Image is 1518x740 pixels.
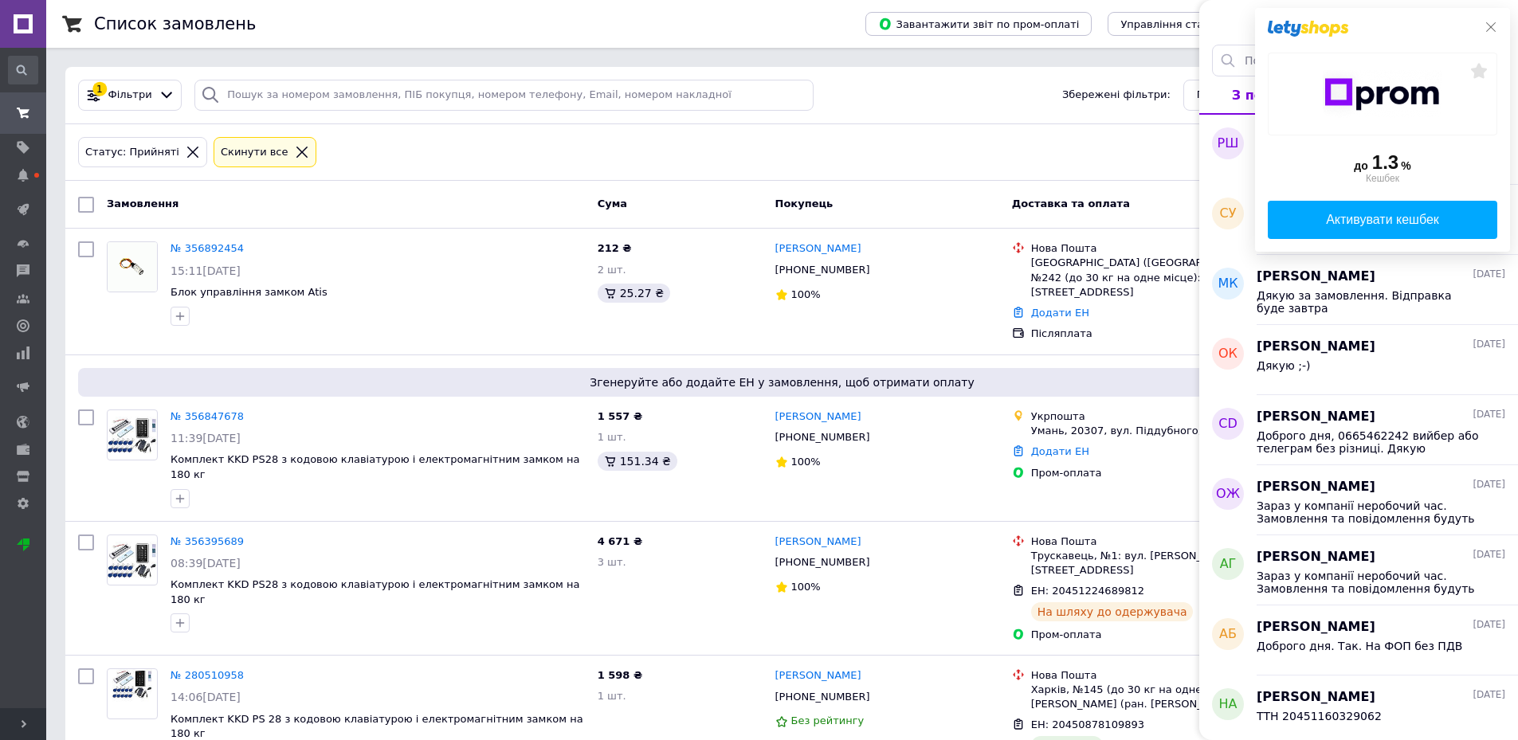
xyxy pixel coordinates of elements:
span: 1 598 ₴ [598,669,642,681]
a: [PERSON_NAME] [775,534,861,550]
div: Умань, 20307, вул. Піддубного, 25 [1031,424,1284,438]
span: [PERSON_NAME] [1257,548,1375,566]
div: Статус: Прийняті [82,144,182,161]
a: № 280510958 [171,669,244,681]
input: Пошук за номером замовлення, ПІБ покупця, номером телефону, Email, номером накладної [194,80,813,111]
span: 3 шт. [598,556,626,568]
span: Без рейтингу [791,715,865,726]
span: ТТН 20451160329062 [1257,710,1382,722]
a: Комплект KKD PS 28 з кодовою клавіатурою і електромагнітним замком на 180 кг [171,713,583,740]
button: СУ[PERSON_NAME][DATE][URL][DOMAIN_NAME] [1199,185,1518,255]
span: ОК [1218,345,1238,363]
div: 1 [92,82,107,96]
div: Харків, №145 (до 30 кг на одне місце): просп. [PERSON_NAME] (ран. [PERSON_NAME]), 199 [1031,683,1284,711]
button: РШ[PERSON_NAME]15:07Доброго дня. Чи можна додатково замовити ключ-брелок до комплекту 30 - шт і я... [1199,115,1518,185]
span: МК [1218,275,1238,293]
span: ОЖ [1216,485,1240,503]
span: [PERSON_NAME] [1257,618,1375,636]
a: Блок управління замком Atis [171,286,328,298]
a: Фото товару [107,668,158,719]
span: Управління статусами [1120,18,1242,30]
a: [PERSON_NAME] [775,409,861,425]
span: Дякую за замовлення. Відправка буде завтра [1257,289,1483,315]
button: МК[PERSON_NAME][DATE]Дякую за замовлення. Відправка буде завтра [1199,255,1518,325]
span: 2 шт. [598,264,626,276]
button: З покупцями2 [1199,76,1358,115]
span: Cума [598,198,627,209]
span: 100% [791,581,821,593]
img: Фото товару [108,542,157,578]
span: 100% [791,456,821,468]
span: 1 шт. [598,431,626,443]
span: Завантажити звіт по пром-оплаті [878,17,1079,31]
button: СD[PERSON_NAME][DATE]Доброго дня, 0665462242 вийбер або телеграм без різниці. Дякую [1199,395,1518,465]
span: Зараз у компанії неробочий час. Замовлення та повідомлення будуть оброблені з 09:00 найближчого р... [1257,570,1483,595]
span: 11:39[DATE] [171,432,241,444]
span: Замовлення [107,198,178,209]
div: Укрпошта [1031,409,1284,424]
span: Фільтри [108,88,152,103]
span: Згенеруйте або додайте ЕН у замовлення, щоб отримати оплату [84,374,1480,390]
span: [DATE] [1473,548,1505,562]
div: На шляху до одержувача [1031,602,1194,621]
span: [DATE] [1473,618,1505,632]
span: [DATE] [1473,268,1505,281]
span: 14:06[DATE] [171,691,241,703]
div: [GEOGRAPHIC_DATA] ([GEOGRAPHIC_DATA].), №242 (до 30 кг на одне місце): вул. [STREET_ADDRESS] [1031,256,1284,300]
button: Активні чати [1244,13,1473,33]
span: НА [1219,695,1238,714]
a: № 356395689 [171,535,244,547]
span: [PERSON_NAME] [1257,408,1375,426]
div: Cкинути все [218,144,292,161]
span: СD [1218,415,1238,433]
a: Додати ЕН [1031,445,1089,457]
span: [DATE] [1473,338,1505,351]
div: Нова Пошта [1031,241,1284,256]
span: [PHONE_NUMBER] [775,431,870,443]
span: Доброго дня. Так. На ФОП без ПДВ [1257,640,1462,652]
span: [PERSON_NAME] [1257,338,1375,356]
span: 15:11[DATE] [171,264,241,277]
a: Додати ЕН [1031,307,1089,319]
span: Доставка та оплата [1012,198,1130,209]
a: Фото товару [107,409,158,460]
span: [DATE] [1473,408,1505,421]
span: СУ [1220,205,1237,223]
div: Нова Пошта [1031,534,1284,549]
a: № 356847678 [171,410,244,422]
span: Збережені фільтри: [1062,88,1171,103]
span: 100% [791,288,821,300]
span: 4 671 ₴ [598,535,642,547]
div: 25.27 ₴ [598,284,670,303]
span: [DATE] [1473,478,1505,491]
span: 08:39[DATE] [171,557,241,570]
img: Фото товару [112,669,152,718]
span: [DATE] [1473,688,1505,702]
span: АБ [1219,625,1237,644]
span: РШ [1218,135,1239,153]
div: 151.34 ₴ [598,452,677,471]
button: АГ[PERSON_NAME][DATE]Зараз у компанії неробочий час. Замовлення та повідомлення будуть оброблені ... [1199,535,1518,605]
a: Фото товару [107,534,158,585]
a: Комплект KKD PS28 з кодовою клавіатурою і електромагнітним замком на 180 кг [171,453,579,480]
div: Пром-оплата [1031,466,1284,480]
span: Прийняті [1197,88,1246,103]
span: Покупець [775,198,834,209]
a: [PERSON_NAME] [775,241,861,256]
span: [PERSON_NAME] [1257,478,1375,496]
span: [PERSON_NAME] [1257,268,1375,286]
span: АГ [1220,555,1237,574]
a: № 356892454 [171,242,244,254]
button: Завантажити звіт по пром-оплаті [865,12,1092,36]
span: ЕН: 20451224689812 [1031,585,1144,597]
span: [PHONE_NUMBER] [775,264,870,276]
span: 1 557 ₴ [598,410,642,422]
img: Фото товару [108,417,157,453]
a: Комплект KKD PS28 з кодовою клавіатурою і електромагнітним замком на 180 кг [171,578,579,605]
span: 1 шт. [598,690,626,702]
span: З покупцями [1232,88,1326,103]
